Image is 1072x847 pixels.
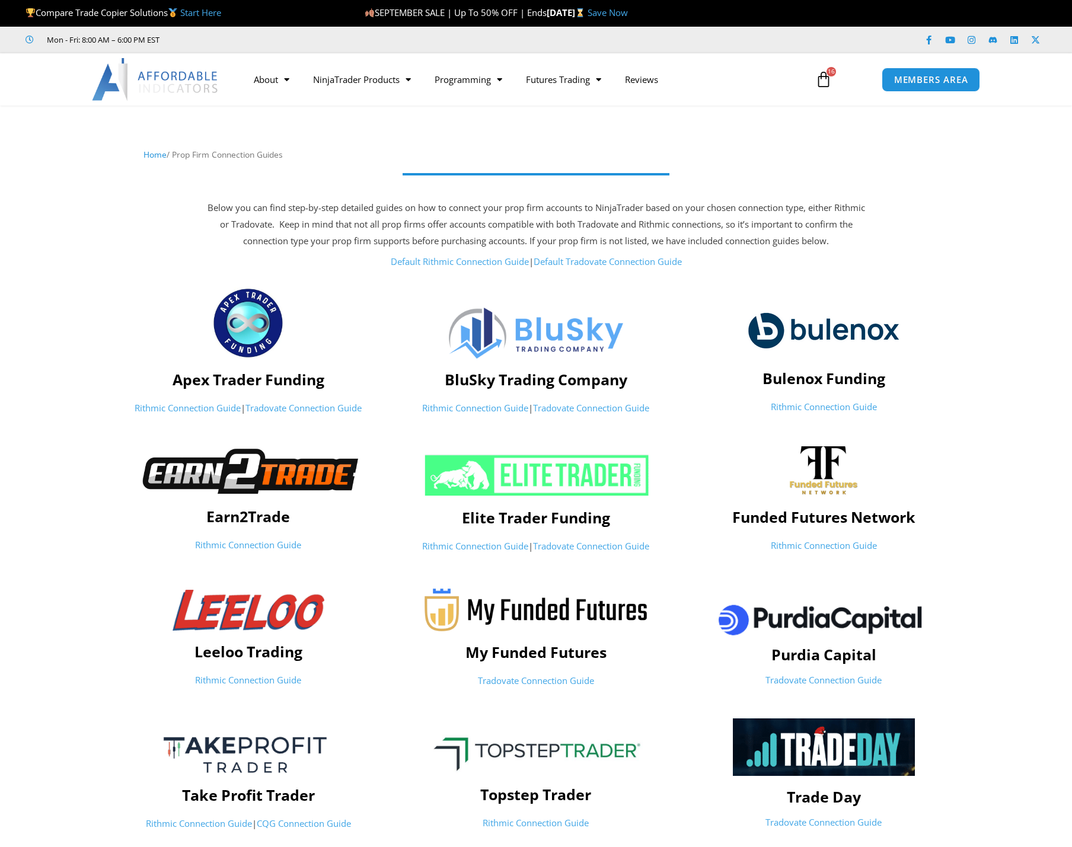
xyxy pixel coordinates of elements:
[110,816,386,832] p: |
[135,402,241,414] a: Rithmic Connection Guide
[204,200,868,250] p: Below you can find step-by-step detailed guides on how to connect your prop firm accounts to Ninj...
[398,538,674,555] p: |
[398,643,674,661] h4: My Funded Futures
[195,674,301,686] a: Rithmic Connection Guide
[26,8,35,17] img: 🏆
[533,540,649,552] a: Tradovate Connection Guide
[143,147,929,162] nav: Breadcrumb
[686,788,962,806] h4: Trade Day
[44,33,159,47] span: Mon - Fri: 8:00 AM – 6:00 PM EST
[827,67,836,76] span: 16
[212,287,284,359] img: apex_Logo1 | Affordable Indicators – NinjaTrader
[771,539,877,551] a: Rithmic Connection Guide
[748,303,899,357] img: logo-2 | Affordable Indicators – NinjaTrader
[686,645,962,663] h4: Purdia Capital
[686,508,962,526] h4: Funded Futures Network
[708,589,940,648] img: pc | Affordable Indicators – NinjaTrader
[686,369,962,387] h4: Bulenox Funding
[425,589,648,631] img: Myfundedfutures-logo-22 | Affordable Indicators – NinjaTrader
[143,149,167,160] a: Home
[894,75,968,84] span: MEMBERS AREA
[25,7,221,18] span: Compare Trade Copier Solutions
[533,402,649,414] a: Tradovate Connection Guide
[180,7,221,18] a: Start Here
[245,402,362,414] a: Tradovate Connection Guide
[882,68,981,92] a: MEMBERS AREA
[301,66,423,93] a: NinjaTrader Products
[204,254,868,270] p: |
[514,66,613,93] a: Futures Trading
[365,7,547,18] span: SEPTEMBER SALE | Up To 50% OFF | Ends
[257,817,351,829] a: CQG Connection Guide
[195,539,301,551] a: Rithmic Connection Guide
[765,816,882,828] a: Tradovate Connection Guide
[110,400,386,417] p: |
[789,445,858,496] img: channels4_profile | Affordable Indicators – NinjaTrader
[765,674,882,686] a: Tradovate Connection Guide
[398,370,674,388] h4: BluSky Trading Company
[547,7,588,18] strong: [DATE]
[398,400,674,417] p: |
[110,507,386,525] h4: Earn2Trade
[423,454,649,497] img: ETF 2024 NeonGrn 1 | Affordable Indicators – NinjaTrader
[733,718,915,775] img: Screenshot 2025-01-06 145633 | Affordable Indicators – NinjaTrader
[797,62,850,97] a: 16
[110,370,386,388] h4: Apex Trader Funding
[398,785,674,803] h4: Topstep Trader
[92,58,219,101] img: LogoAI | Affordable Indicators – NinjaTrader
[613,66,670,93] a: Reviews
[146,817,252,829] a: Rithmic Connection Guide
[391,255,529,267] a: Default Rithmic Connection Guide
[128,446,368,496] img: Earn2TradeNB | Affordable Indicators – NinjaTrader
[420,727,652,773] img: TopStepTrader-Review-1 | Affordable Indicators – NinjaTrader
[483,817,589,829] a: Rithmic Connection Guide
[110,786,386,804] h4: Take Profit Trader
[398,509,674,526] h4: Elite Trader Funding
[242,66,301,93] a: About
[365,8,374,17] img: 🍂
[534,255,682,267] a: Default Tradovate Connection Guide
[422,540,528,552] a: Rithmic Connection Guide
[176,34,354,46] iframe: Customer reviews powered by Trustpilot
[110,643,386,660] h4: Leeloo Trading
[771,401,877,413] a: Rithmic Connection Guide
[576,8,585,17] img: ⌛
[422,402,528,414] a: Rithmic Connection Guide
[449,308,623,359] img: Logo | Affordable Indicators – NinjaTrader
[478,675,594,686] a: Tradovate Connection Guide
[136,718,360,788] img: Screenshot-2023-01-23-at-24648-PM | Affordable Indicators – NinjaTrader
[242,66,802,93] nav: Menu
[588,7,628,18] a: Save Now
[173,590,324,631] img: Leeloologo-1-1-1024x278-1-300x81 | Affordable Indicators – NinjaTrader
[168,8,177,17] img: 🥇
[423,66,514,93] a: Programming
